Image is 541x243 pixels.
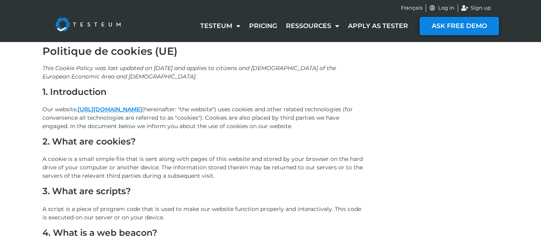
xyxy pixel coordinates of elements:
img: Testeum Logo - Application crowdtesting platform [46,8,130,40]
h2: 1. Introduction [42,87,363,101]
a: Sign up [461,4,491,12]
i: This Cookie Policy was last updated on [DATE] and applies to citizens and [DEMOGRAPHIC_DATA] of t... [42,64,336,80]
p: A cookie is a small simple file that is sent along with pages of this website and stored by your ... [42,155,363,180]
a: [URL][DOMAIN_NAME] [78,106,142,113]
a: Testeum [196,17,245,35]
span: Log in [436,4,455,12]
a: Français [401,4,422,12]
a: Apply as tester [344,17,412,35]
h1: Politique de cookies (UE) [42,45,499,58]
a: Log in [429,4,455,12]
h2: 2. What are cookies? [42,137,363,151]
p: Our website, (hereinafter: "the website") uses cookies and other related technologies (for conven... [42,105,363,131]
p: A script is a piece of program code that is used to make our website function properly and intera... [42,205,363,222]
a: Ressources [282,17,344,35]
span: Sign up [469,4,491,12]
h2: 4. What is a web beacon? [42,228,363,242]
a: ASK FREE DEMO [420,17,499,35]
h2: 3. What are scripts? [42,186,363,201]
nav: Menu [196,17,412,35]
a: Pricing [245,17,282,35]
span: ASK FREE DEMO [432,23,487,29]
